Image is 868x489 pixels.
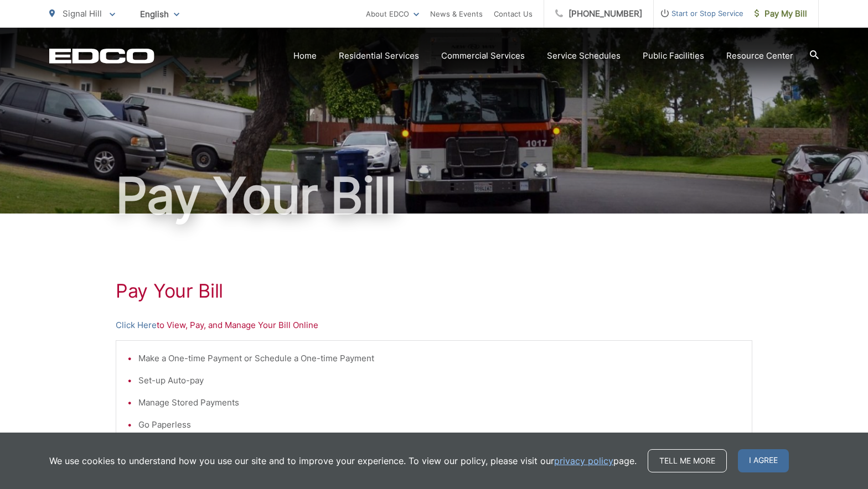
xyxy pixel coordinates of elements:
li: Set-up Auto-pay [138,374,741,387]
a: Click Here [116,319,157,332]
p: We use cookies to understand how you use our site and to improve your experience. To view our pol... [49,454,637,467]
h1: Pay Your Bill [116,280,752,302]
h1: Pay Your Bill [49,168,819,223]
a: Commercial Services [441,49,525,63]
a: Tell me more [648,449,727,472]
span: Pay My Bill [755,7,807,20]
a: Public Facilities [643,49,704,63]
p: to View, Pay, and Manage Your Bill Online [116,319,752,332]
a: About EDCO [366,7,419,20]
a: privacy policy [554,454,613,467]
li: Make a One-time Payment or Schedule a One-time Payment [138,352,741,365]
a: Resource Center [726,49,793,63]
a: Residential Services [339,49,419,63]
span: Signal Hill [63,8,102,19]
a: Home [293,49,317,63]
li: Go Paperless [138,418,741,431]
a: Contact Us [494,7,533,20]
span: English [132,4,188,24]
a: EDCD logo. Return to the homepage. [49,48,154,64]
li: Manage Stored Payments [138,396,741,409]
a: News & Events [430,7,483,20]
a: Service Schedules [547,49,621,63]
